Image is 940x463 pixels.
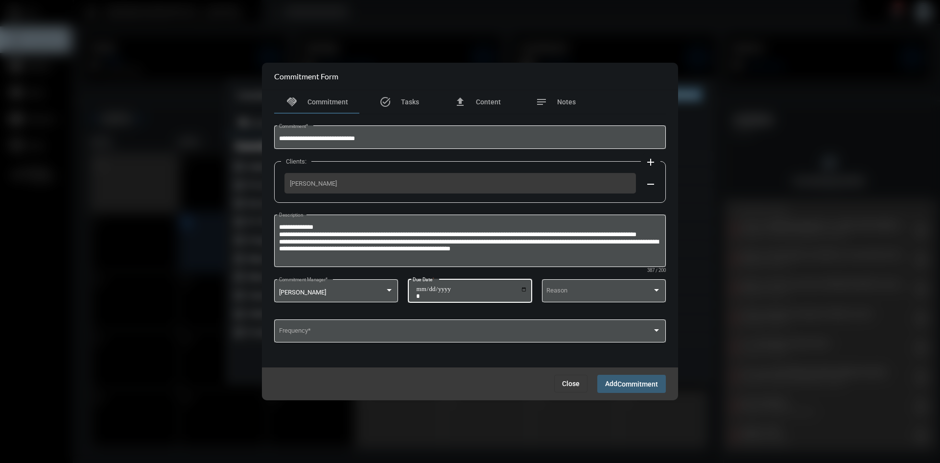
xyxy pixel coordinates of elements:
button: AddCommitment [597,375,666,393]
span: Close [562,380,580,388]
mat-icon: task_alt [379,96,391,108]
mat-icon: remove [645,178,657,190]
mat-hint: 387 / 200 [647,268,666,273]
span: Add [605,380,658,388]
span: Notes [557,98,576,106]
span: Commitment [307,98,348,106]
span: [PERSON_NAME] [279,289,326,296]
mat-icon: notes [536,96,547,108]
button: Close [554,375,587,392]
label: Clients: [281,158,311,165]
mat-icon: add [645,156,657,168]
span: [PERSON_NAME] [290,180,631,187]
span: Tasks [401,98,419,106]
span: Content [476,98,501,106]
span: Commitment [617,380,658,388]
mat-icon: handshake [286,96,298,108]
h2: Commitment Form [274,72,338,81]
mat-icon: file_upload [454,96,466,108]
